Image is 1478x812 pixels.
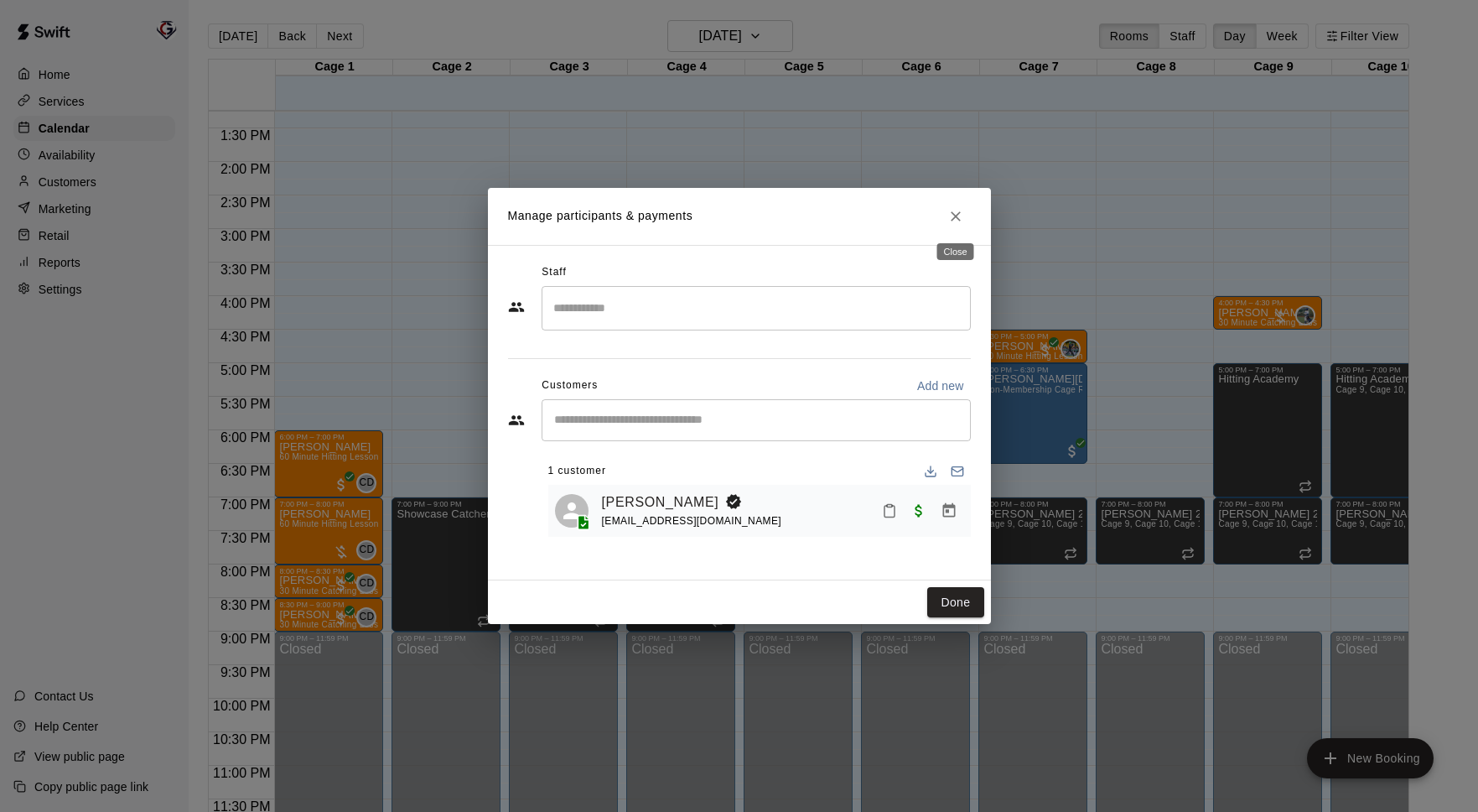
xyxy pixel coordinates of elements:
span: 1 customer [548,458,606,485]
button: Email participants [944,458,971,485]
button: Add new [910,372,971,399]
span: [EMAIL_ADDRESS][DOMAIN_NAME] [602,515,782,527]
a: [PERSON_NAME] [602,492,719,513]
p: Manage participants & payments [508,207,693,225]
p: Add new [917,377,964,394]
span: Customers [542,372,598,399]
button: Close [941,201,971,232]
button: Manage bookings & payment [934,496,964,526]
span: Staff [542,259,566,286]
span: Paid with Card [904,502,934,517]
button: Mark attendance [875,497,904,525]
div: Ben Parsons [555,494,589,528]
div: Search staff [542,286,971,331]
svg: Staff [508,299,525,315]
svg: Booking Owner [725,493,742,510]
div: Close [937,243,974,260]
button: Download list [917,458,944,485]
div: Start typing to search customers... [542,399,971,441]
svg: Customers [508,412,525,429]
button: Done [927,587,983,618]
